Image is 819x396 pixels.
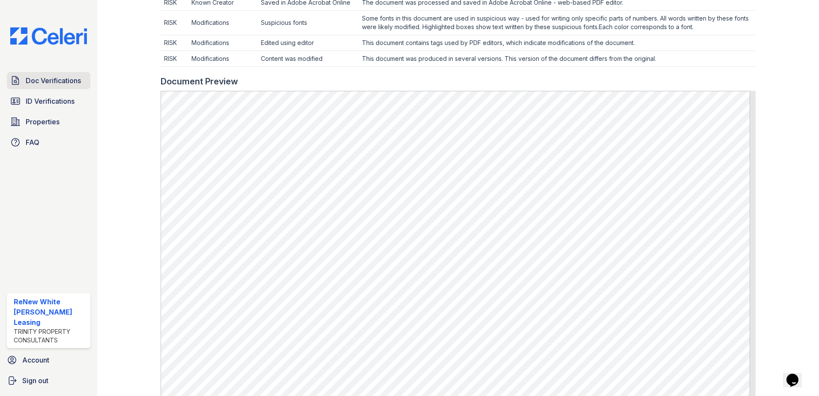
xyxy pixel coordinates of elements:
[359,51,756,67] td: This document was produced in several versions. This version of the document differs from the ori...
[26,137,39,147] span: FAQ
[14,327,87,345] div: Trinity Property Consultants
[3,372,94,389] a: Sign out
[257,51,359,67] td: Content was modified
[14,297,87,327] div: ReNew White [PERSON_NAME] Leasing
[26,75,81,86] span: Doc Verifications
[26,117,60,127] span: Properties
[783,362,810,387] iframe: chat widget
[161,35,188,51] td: RISK
[3,351,94,369] a: Account
[26,96,75,106] span: ID Verifications
[359,35,756,51] td: This document contains tags used by PDF editors, which indicate modifications of the document.
[7,113,90,130] a: Properties
[359,11,756,35] td: Some fonts in this document are used in suspicious way - used for writing only specific parts of ...
[161,51,188,67] td: RISK
[7,72,90,89] a: Doc Verifications
[7,134,90,151] a: FAQ
[161,11,188,35] td: RISK
[257,35,359,51] td: Edited using editor
[3,27,94,45] img: CE_Logo_Blue-a8612792a0a2168367f1c8372b55b34899dd931a85d93a1a3d3e32e68fde9ad4.png
[257,11,359,35] td: Suspicious fonts
[22,355,49,365] span: Account
[188,11,257,35] td: Modifications
[161,75,238,87] div: Document Preview
[188,35,257,51] td: Modifications
[7,93,90,110] a: ID Verifications
[188,51,257,67] td: Modifications
[22,375,48,386] span: Sign out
